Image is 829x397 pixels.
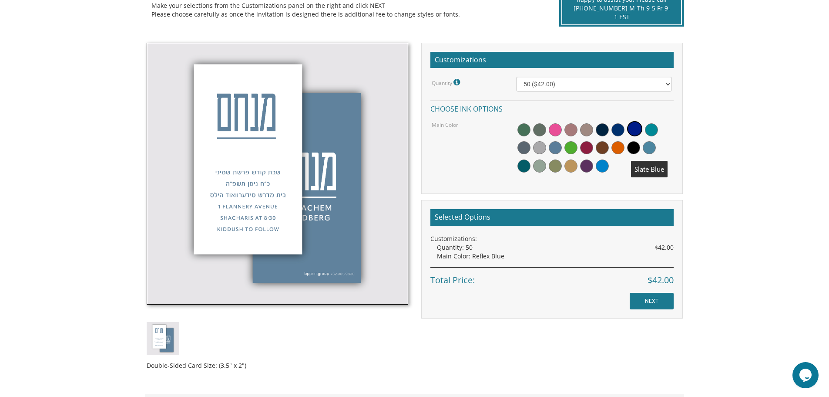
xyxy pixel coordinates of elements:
span: $42.00 [648,274,674,287]
h2: Selected Options [430,209,674,226]
div: Quantity: 50 [437,243,674,252]
label: Main Color [432,121,458,129]
h2: Customizations [430,52,674,68]
div: Customizations: [430,234,674,243]
input: NEXT [630,293,674,309]
span: $42.00 [654,243,674,252]
img: km1-thumb.jpg [147,43,408,305]
div: Double-Sided Card Size: (3.5" x 2") [147,355,408,370]
img: km1-thumb.jpg [147,322,179,355]
label: Quantity [432,77,462,88]
div: Main Color: Reflex Blue [437,252,674,261]
div: Make your selections from the Customizations panel on the right and click NEXT Please choose care... [151,1,539,19]
h4: Choose ink options [430,100,674,115]
div: Total Price: [430,267,674,287]
iframe: chat widget [792,362,820,388]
